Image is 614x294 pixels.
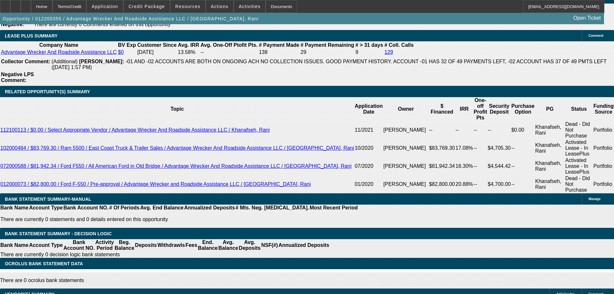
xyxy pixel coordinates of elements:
[175,4,200,9] span: Resources
[589,197,600,201] span: Manage
[300,49,355,56] td: 29
[1,49,117,55] a: Advantage Wrecker And Roadside Assistance LLC
[511,157,535,175] td: --
[239,4,261,9] span: Activities
[511,97,535,121] th: Purchase Option
[52,59,607,70] span: -01 AND -02 ACCOUNTS ARE BOTH ON ONGOING ACH NO COLLECTION ISSUES. GOOD PAYMENT HISTORY. ACCOUNT ...
[565,121,593,139] td: Dead - Did Not Purchase
[0,127,270,133] a: 112100113 / $0.00 / Select Appropriate Vendor / Advantage Wrecker And Roadside Assistance LLC / K...
[137,49,177,56] td: [DATE]
[1,59,50,64] b: Collector Comment:
[218,239,238,251] th: Avg. Balance
[385,42,414,48] b: # Coll. Calls
[385,49,393,55] a: 129
[29,205,63,211] th: Account Type
[178,49,200,56] td: 13.58%
[354,97,383,121] th: Application Date
[140,205,184,211] th: Avg. End Balance
[593,97,614,121] th: Funding Source
[95,239,114,251] th: Activity Period
[473,157,488,175] td: --
[261,239,278,251] th: NSF(#)
[383,139,429,157] td: [PERSON_NAME]
[114,239,134,251] th: Beg. Balance
[535,139,565,157] td: Khanafseh, Rani
[535,97,565,121] th: PG
[5,261,83,266] span: OCROLUS BANK STATEMENT DATA
[511,175,535,193] td: --
[487,121,511,139] td: --
[429,157,455,175] td: $81,942.34
[309,205,358,211] th: Most Recent Period
[429,139,455,157] td: $83,769.30
[565,139,593,157] td: Activated Lease - In LeasePlus
[455,97,473,121] th: IRR
[511,121,535,139] td: $0.00
[235,205,309,211] th: # Mts. Neg. [MEDICAL_DATA].
[473,139,488,157] td: --
[178,42,199,48] b: Avg. IRR
[383,121,429,139] td: [PERSON_NAME]
[354,121,383,139] td: 11/2021
[239,239,261,251] th: Avg. Deposits
[185,239,198,251] th: Fees
[473,121,488,139] td: --
[535,175,565,193] td: Khanafseh, Rani
[593,175,614,193] td: Portfolio
[535,157,565,175] td: Khanafseh, Rani
[52,59,78,64] span: (Additional)
[455,121,473,139] td: --
[0,163,351,169] a: 072000588 / $81,942.34 / Ford F550 / All American Ford in Old Bridge / Advantage Wrecker And Road...
[429,175,455,193] td: $82,800.00
[3,16,258,21] span: Opportunity / 012200355 / Advantage Wrecker And Roadside Assistance LLC / [GEOGRAPHIC_DATA], Rani
[87,0,123,13] button: Application
[259,42,299,48] b: # Payment Made
[118,42,136,48] b: BV Exp
[5,33,58,38] span: LEASE PLUS SUMMARY
[383,97,429,121] th: Owner
[356,42,383,48] b: # > 31 days
[593,121,614,139] td: Portfolio
[383,175,429,193] td: [PERSON_NAME]
[455,139,473,157] td: 17.08%
[487,157,511,175] td: $4,544.42
[487,175,511,193] td: $4,700.00
[383,157,429,175] td: [PERSON_NAME]
[109,205,140,211] th: # Of Periods
[565,97,593,121] th: Status
[129,4,165,9] span: Credit Package
[92,4,118,9] span: Application
[135,239,157,251] th: Deposits
[200,49,258,56] td: --
[355,49,384,56] td: 9
[0,217,358,222] p: There are currently 0 statements and 0 details entered on this opportunity
[0,181,311,187] a: 012000073 / $82,800.00 / Ford F-550 / Pre-approval / Advantage Wrecker and Roadside Assistance LL...
[5,197,91,202] span: BANK STATEMENT SUMMARY-MANUAL
[455,175,473,193] td: 20.88%
[511,139,535,157] td: --
[565,157,593,175] td: Activated Lease - In LeasePlus
[593,139,614,157] td: Portfolio
[5,89,90,94] span: RELATED OPPORTUNITY(S) SUMMARY
[354,157,383,175] td: 07/2020
[589,34,603,37] span: Comment
[171,0,205,13] button: Resources
[565,175,593,193] td: Dead - Did Not Purchase
[234,0,266,13] button: Activities
[473,97,488,121] th: One-off Profit Pts
[184,205,235,211] th: Annualized Deposits
[535,121,565,139] td: Khanafseh, Rani
[487,97,511,121] th: Security Deposit
[118,49,124,55] a: $0
[157,239,185,251] th: Withdrawls
[301,42,354,48] b: # Payment Remaining
[211,4,229,9] span: Actions
[63,239,95,251] th: Bank Account NO.
[354,139,383,157] td: 10/2020
[206,0,233,13] button: Actions
[0,145,354,151] a: 102000484 / $83,769.30 / Ram 5500 / East Coast Truck & Trailer Sales / Advantage Wrecker And Road...
[593,157,614,175] td: Portfolio
[354,175,383,193] td: 01/2020
[278,239,329,251] th: Annualized Deposits
[137,42,177,48] b: Customer Since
